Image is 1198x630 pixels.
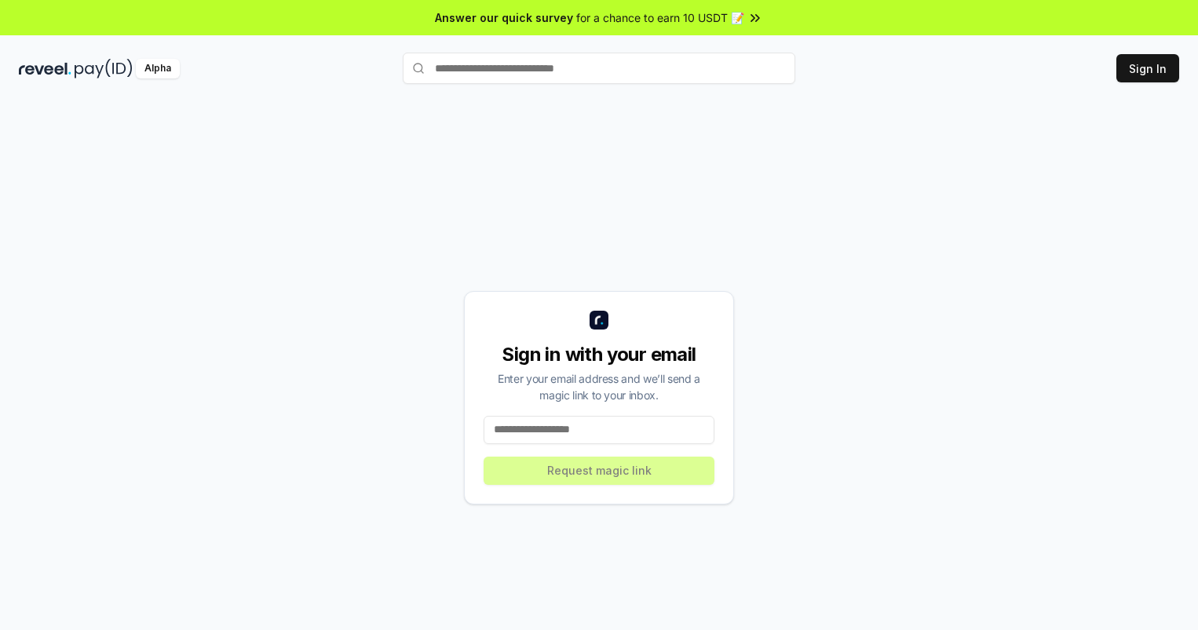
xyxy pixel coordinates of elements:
img: reveel_dark [19,59,71,78]
img: logo_small [590,311,608,330]
img: pay_id [75,59,133,78]
div: Alpha [136,59,180,78]
button: Sign In [1116,54,1179,82]
div: Sign in with your email [484,342,714,367]
div: Enter your email address and we’ll send a magic link to your inbox. [484,370,714,403]
span: for a chance to earn 10 USDT 📝 [576,9,744,26]
span: Answer our quick survey [435,9,573,26]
